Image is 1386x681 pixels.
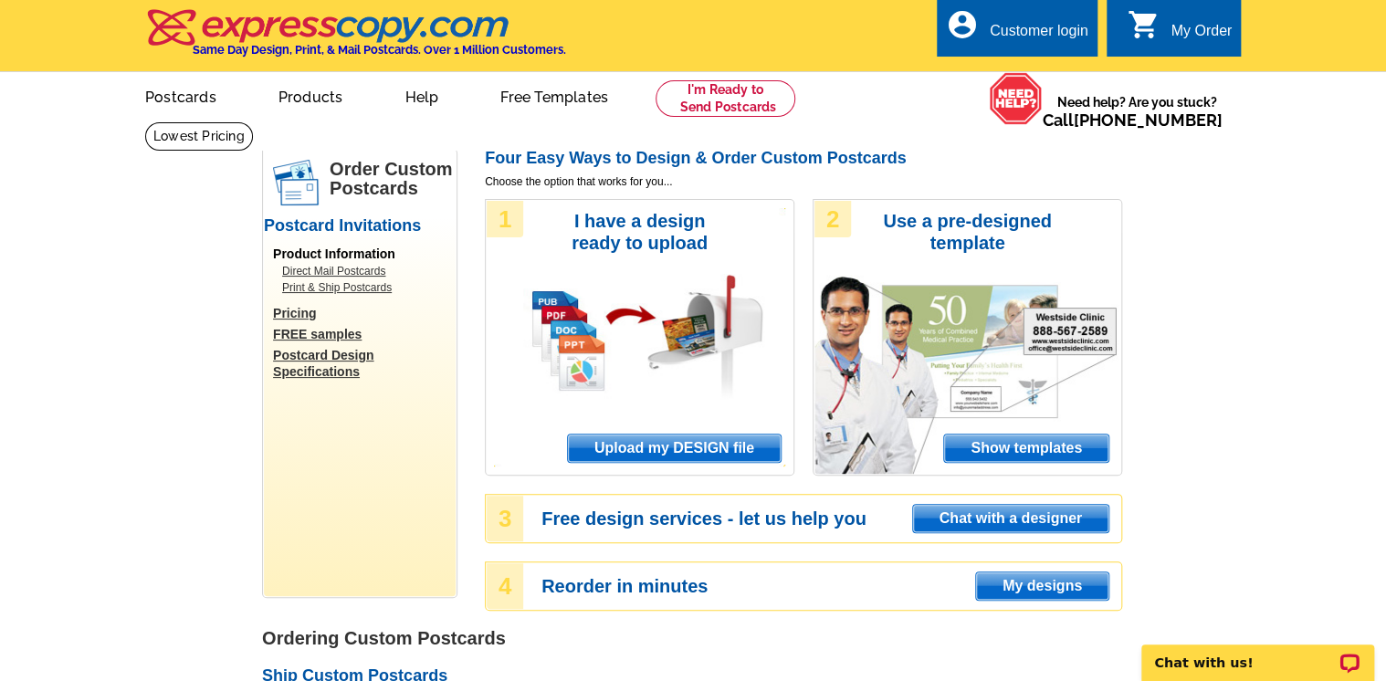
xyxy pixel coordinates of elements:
img: postcards.png [273,160,319,205]
strong: Ordering Custom Postcards [262,628,506,648]
a: Chat with a designer [912,504,1109,533]
h4: Same Day Design, Print, & Mail Postcards. Over 1 Million Customers. [193,43,566,57]
a: Direct Mail Postcards [282,263,446,279]
a: Pricing [273,305,456,321]
div: 3 [487,496,523,541]
span: Need help? Are you stuck? [1043,93,1232,130]
a: Print & Ship Postcards [282,279,446,296]
span: Call [1043,110,1223,130]
h1: Order Custom Postcards [330,160,456,198]
span: My designs [976,572,1108,600]
span: Show templates [944,435,1108,462]
i: account_circle [946,8,979,41]
span: Choose the option that works for you... [485,173,1122,190]
span: Upload my DESIGN file [568,435,781,462]
h2: Four Easy Ways to Design & Order Custom Postcards [485,149,1122,169]
a: Postcard Design Specifications [273,347,456,380]
a: Upload my DESIGN file [567,434,782,463]
a: Free Templates [471,74,637,117]
img: help [989,72,1043,125]
a: shopping_cart My Order [1127,20,1232,43]
span: Product Information [273,246,395,261]
i: shopping_cart [1127,8,1160,41]
span: Chat with a designer [913,505,1108,532]
a: Help [375,74,467,117]
a: My designs [975,571,1109,601]
a: Show templates [943,434,1109,463]
h3: Free design services - let us help you [541,510,1120,527]
a: FREE samples [273,326,456,342]
a: account_circle Customer login [946,20,1088,43]
a: [PHONE_NUMBER] [1074,110,1223,130]
h3: Use a pre-designed template [874,210,1061,254]
div: My Order [1171,23,1232,48]
div: 4 [487,563,523,609]
div: 2 [814,201,851,237]
iframe: LiveChat chat widget [1129,623,1386,681]
div: Customer login [990,23,1088,48]
h3: Reorder in minutes [541,578,1120,594]
h2: Postcard Invitations [264,216,456,236]
h3: I have a design ready to upload [546,210,733,254]
a: Same Day Design, Print, & Mail Postcards. Over 1 Million Customers. [145,22,566,57]
a: Products [249,74,373,117]
a: Postcards [116,74,246,117]
div: 1 [487,201,523,237]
